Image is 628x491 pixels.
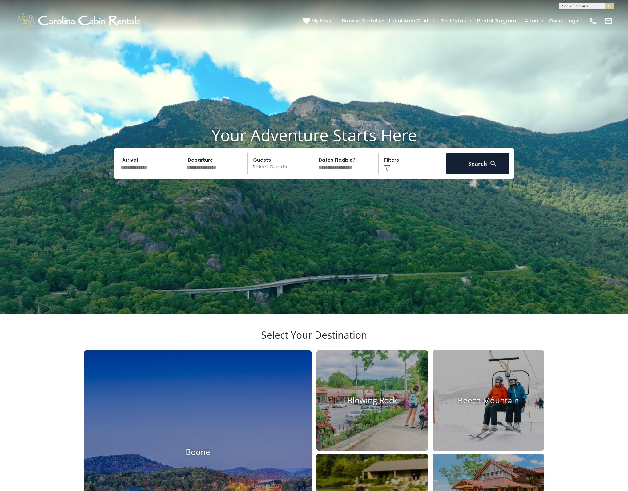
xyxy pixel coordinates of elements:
[546,15,583,26] a: Owner Login
[316,350,428,451] a: Blowing Rock
[489,160,497,168] img: search-regular-white.png
[446,153,509,174] button: Search
[474,15,519,26] a: Rental Program
[15,12,143,30] img: White-1-1-2.png
[339,15,383,26] a: Browse Rentals
[5,125,623,145] h1: Your Adventure Starts Here
[604,17,613,25] img: mail-regular-white.png
[433,396,544,406] h4: Beech Mountain
[316,396,428,406] h4: Blowing Rock
[522,15,543,26] a: About
[433,350,544,451] a: Beech Mountain
[437,15,471,26] a: Real Estate
[386,15,434,26] a: Local Area Guide
[303,17,333,25] a: My Favs
[84,448,312,457] h4: Boone
[249,153,313,174] p: Select Guests
[384,165,390,171] img: filter--v1.png
[312,17,331,25] span: My Favs
[589,17,598,25] img: phone-regular-white.png
[83,329,545,350] h3: Select Your Destination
